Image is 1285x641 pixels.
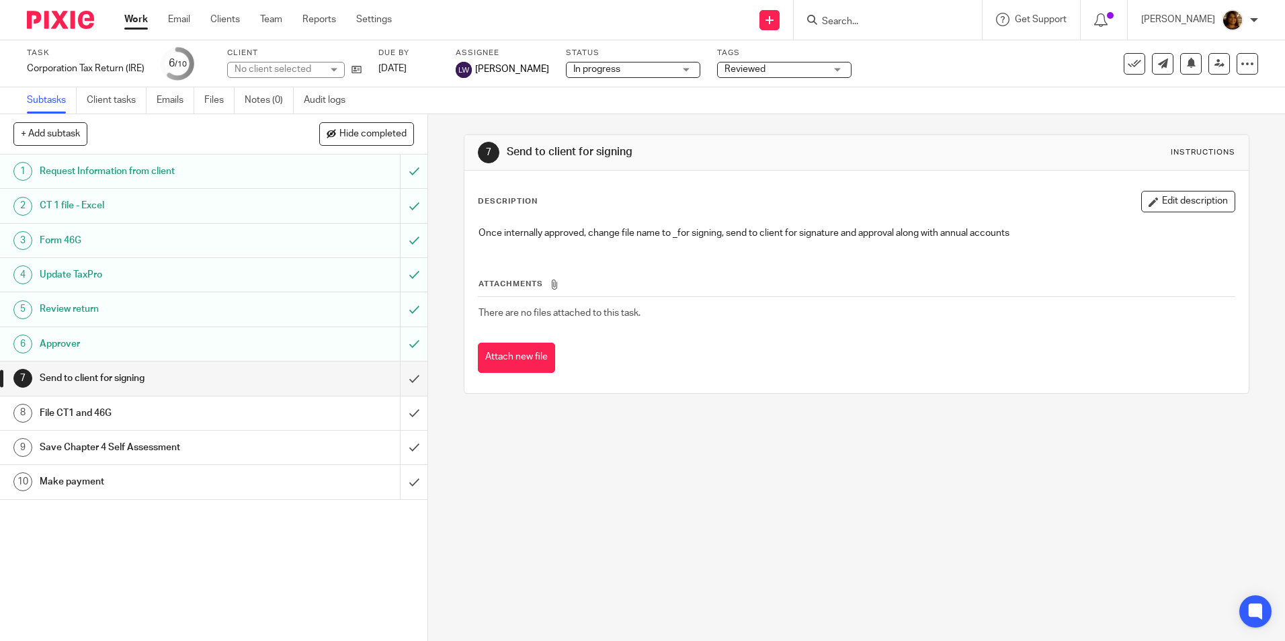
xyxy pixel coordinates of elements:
a: Emails [157,87,194,114]
div: 7 [13,369,32,388]
a: Client tasks [87,87,147,114]
span: Attachments [479,280,543,288]
button: Edit description [1141,191,1235,212]
label: Status [566,48,700,58]
a: Notes (0) [245,87,294,114]
p: [PERSON_NAME] [1141,13,1215,26]
h1: Send to client for signing [507,145,885,159]
div: 1 [13,162,32,181]
img: Pixie [27,11,94,29]
div: 9 [13,438,32,457]
a: Team [260,13,282,26]
span: Get Support [1015,15,1067,24]
a: Files [204,87,235,114]
a: Email [168,13,190,26]
input: Search [821,16,942,28]
h1: Approver [40,334,271,354]
div: 6 [169,56,187,71]
h1: Form 46G [40,230,271,251]
span: There are no files attached to this task. [479,308,640,318]
a: Audit logs [304,87,356,114]
label: Tags [717,48,852,58]
h1: File CT1 and 46G [40,403,271,423]
span: Hide completed [339,129,407,140]
div: Instructions [1171,147,1235,158]
a: Settings [356,13,392,26]
span: [PERSON_NAME] [475,62,549,76]
a: Reports [302,13,336,26]
small: /10 [175,60,187,68]
div: 10 [13,472,32,491]
button: Attach new file [478,343,555,373]
span: [DATE] [378,64,407,73]
div: 4 [13,265,32,284]
p: Once internally approved, change file name to _for signing, send to client for signature and appr... [479,226,1234,240]
label: Client [227,48,362,58]
h1: Update TaxPro [40,265,271,285]
img: svg%3E [456,62,472,78]
img: Arvinder.jpeg [1222,9,1243,31]
h1: Save Chapter 4 Self Assessment [40,437,271,458]
p: Description [478,196,538,207]
h1: Make payment [40,472,271,492]
div: Corporation Tax Return (IRE) [27,62,144,75]
h1: Request Information from client [40,161,271,181]
h1: CT 1 file - Excel [40,196,271,216]
h1: Review return [40,299,271,319]
a: Subtasks [27,87,77,114]
div: 3 [13,231,32,250]
span: In progress [573,65,620,74]
span: Reviewed [724,65,765,74]
a: Work [124,13,148,26]
a: Clients [210,13,240,26]
h1: Send to client for signing [40,368,271,388]
label: Task [27,48,144,58]
label: Due by [378,48,439,58]
div: 8 [13,404,32,423]
label: Assignee [456,48,549,58]
div: 6 [13,335,32,353]
div: No client selected [235,62,322,76]
div: 7 [478,142,499,163]
div: 5 [13,300,32,319]
button: Hide completed [319,122,414,145]
button: + Add subtask [13,122,87,145]
div: 2 [13,197,32,216]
